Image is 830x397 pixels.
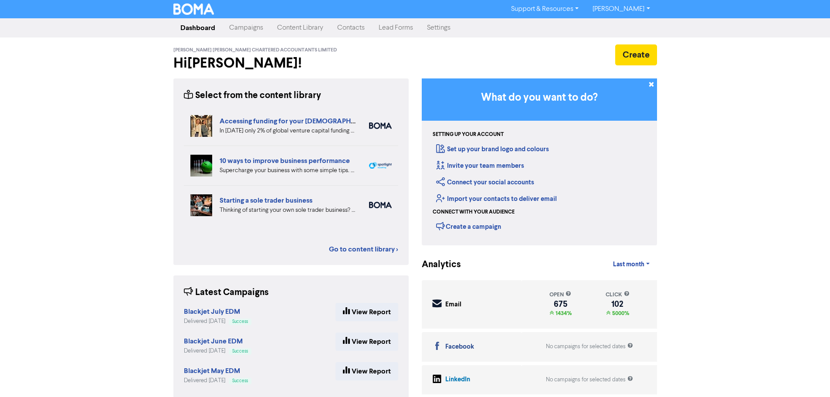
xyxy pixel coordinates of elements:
a: Last month [606,256,657,273]
a: Accessing funding for your [DEMOGRAPHIC_DATA]-led businesses [220,117,432,126]
div: Delivered [DATE] [184,377,251,385]
div: Connect with your audience [433,208,515,216]
a: Blackjet May EDM [184,368,240,375]
div: 675 [549,301,572,308]
span: 1434% [554,310,572,317]
a: Connect your social accounts [436,178,534,187]
a: View Report [335,362,398,380]
span: 5000% [610,310,629,317]
div: Email [445,300,461,310]
div: Supercharge your business with some simple tips. Eliminate distractions & bad customers, get a pl... [220,166,356,175]
div: Getting Started in BOMA [422,78,657,245]
a: Blackjet June EDM [184,338,243,345]
a: 10 ways to improve business performance [220,156,350,165]
a: Invite your team members [436,162,524,170]
span: Success [232,319,248,324]
a: Campaigns [222,19,270,37]
a: View Report [335,333,398,351]
a: Set up your brand logo and colours [436,145,549,153]
span: Success [232,349,248,353]
div: Latest Campaigns [184,286,269,299]
img: spotlight [369,162,392,169]
a: Blackjet July EDM [184,309,240,316]
a: Import your contacts to deliver email [436,195,557,203]
img: BOMA Logo [173,3,214,15]
img: boma [369,122,392,129]
div: Create a campaign [436,220,501,233]
h2: Hi [PERSON_NAME] ! [173,55,409,71]
div: Thinking of starting your own sole trader business? The Sole Trader Toolkit from the Ministry of ... [220,206,356,215]
a: [PERSON_NAME] [586,2,657,16]
iframe: Chat Widget [786,355,830,397]
strong: Blackjet July EDM [184,307,240,316]
div: open [549,291,572,299]
span: [PERSON_NAME] [PERSON_NAME] Chartered Accountants Limited [173,47,337,53]
a: Settings [420,19,457,37]
h3: What do you want to do? [435,92,644,104]
strong: Blackjet May EDM [184,366,240,375]
div: Delivered [DATE] [184,347,251,355]
div: Facebook [445,342,474,352]
span: Success [232,379,248,383]
div: LinkedIn [445,375,470,385]
div: Delivered [DATE] [184,317,251,326]
button: Create [615,44,657,65]
img: boma [369,202,392,208]
div: click [606,291,630,299]
div: Analytics [422,258,450,271]
div: Select from the content library [184,89,321,102]
span: Last month [613,261,644,268]
a: Dashboard [173,19,222,37]
a: Go to content library > [329,244,398,254]
div: 102 [606,301,630,308]
a: Content Library [270,19,330,37]
div: No campaigns for selected dates [546,376,633,384]
strong: Blackjet June EDM [184,337,243,346]
a: Support & Resources [504,2,586,16]
a: Lead Forms [372,19,420,37]
div: In 2024 only 2% of global venture capital funding went to female-only founding teams. We highligh... [220,126,356,136]
div: No campaigns for selected dates [546,343,633,351]
a: Contacts [330,19,372,37]
a: View Report [335,303,398,321]
a: Starting a sole trader business [220,196,312,205]
div: Setting up your account [433,131,504,139]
